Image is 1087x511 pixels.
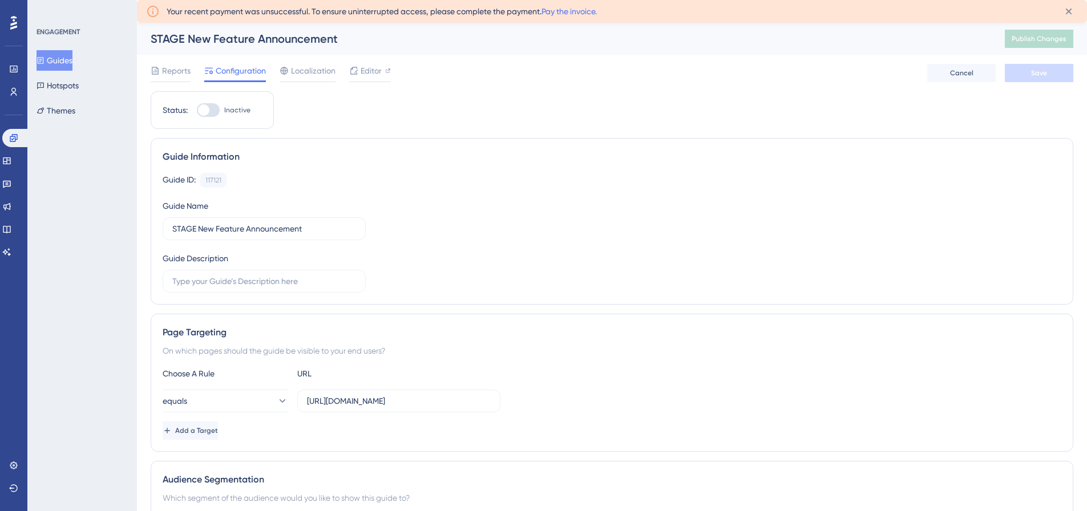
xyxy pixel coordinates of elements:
div: Guide Information [163,150,1061,164]
input: Type your Guide’s Name here [172,222,356,235]
button: Save [1005,64,1073,82]
span: Add a Target [175,426,218,435]
span: Save [1031,68,1047,78]
div: URL [297,367,423,380]
span: Your recent payment was unsuccessful. To ensure uninterrupted access, please complete the payment. [167,5,597,18]
button: Cancel [927,64,996,82]
a: Pay the invoice. [542,7,597,16]
button: equals [163,390,288,412]
span: Publish Changes [1012,34,1066,43]
span: Localization [291,64,336,78]
span: equals [163,394,187,408]
button: Publish Changes [1005,30,1073,48]
div: Guide Description [163,252,228,265]
button: Guides [37,50,72,71]
div: Which segment of the audience would you like to show this guide to? [163,491,1061,505]
div: Status: [163,103,188,117]
div: ENGAGEMENT [37,27,80,36]
div: Page Targeting [163,326,1061,339]
div: Audience Segmentation [163,473,1061,486]
span: Configuration [216,64,266,78]
input: Type your Guide’s Description here [172,275,356,287]
div: Guide Name [163,199,208,213]
div: Guide ID: [163,173,196,188]
div: Choose A Rule [163,367,288,380]
div: 117121 [205,176,221,185]
span: Reports [162,64,191,78]
span: Editor [361,64,382,78]
button: Themes [37,100,75,121]
div: STAGE New Feature Announcement [151,31,976,47]
button: Hotspots [37,75,79,96]
span: Cancel [950,68,973,78]
input: yourwebsite.com/path [307,395,491,407]
span: Inactive [224,106,250,115]
div: On which pages should the guide be visible to your end users? [163,344,1061,358]
button: Add a Target [163,421,218,440]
